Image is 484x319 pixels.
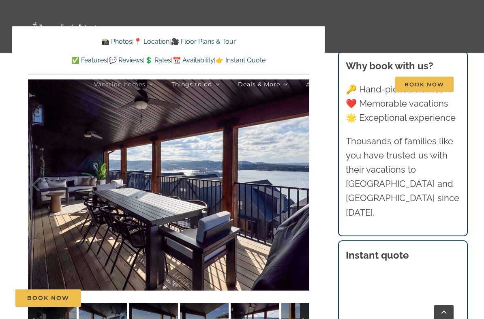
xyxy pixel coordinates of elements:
[351,81,377,87] span: Contact
[71,56,107,64] a: ✅ Features
[28,55,309,66] p: | | | |
[238,81,280,87] span: Deals & More
[306,58,333,111] a: About
[15,289,81,307] a: Book Now
[30,22,99,31] img: Branson Family Retreats Logo
[346,134,460,220] p: Thousands of families like you have trusted us with their vacations to [GEOGRAPHIC_DATA] and [GEO...
[145,56,171,64] a: 💲 Rates
[28,36,309,47] p: | |
[94,58,153,111] a: Vacation homes
[346,249,409,261] strong: Instant quote
[101,38,132,45] a: 📸 Photos
[173,56,214,64] a: 📆 Availability
[171,81,212,87] span: Things to do
[306,81,326,87] span: About
[94,58,454,111] nav: Main Menu Sticky
[395,77,454,92] span: Book Now
[27,295,69,302] span: Book Now
[94,81,146,87] span: Vacation homes
[171,58,220,111] a: Things to do
[216,56,266,64] a: 👉 Instant Quote
[134,38,169,45] a: 📍 Location
[238,58,288,111] a: Deals & More
[171,38,236,45] a: 🎥 Floor Plans & Tour
[351,58,377,111] a: Contact
[109,56,143,64] a: 💬 Reviews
